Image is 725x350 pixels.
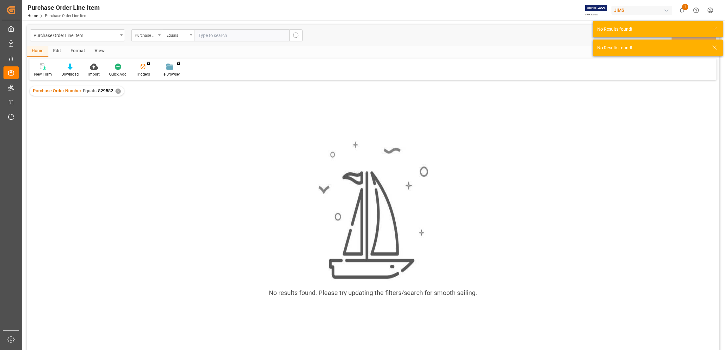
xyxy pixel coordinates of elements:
[289,29,303,41] button: search button
[163,29,195,41] button: open menu
[269,288,477,298] div: No results found. Please try updating the filters/search for smooth sailing.
[28,14,38,18] a: Home
[66,46,90,57] div: Format
[27,46,48,57] div: Home
[195,29,289,41] input: Type to search
[33,88,81,93] span: Purchase Order Number
[585,5,607,16] img: Exertis%20JAM%20-%20Email%20Logo.jpg_1722504956.jpg
[98,88,113,93] span: 829582
[135,31,156,38] div: Purchase Order Number
[318,140,428,280] img: smooth_sailing.jpeg
[109,71,127,77] div: Quick Add
[28,3,100,12] div: Purchase Order Line Item
[115,89,121,94] div: ✕
[166,31,188,38] div: Equals
[597,45,706,51] div: No Results found!
[48,46,66,57] div: Edit
[90,46,109,57] div: View
[34,31,118,39] div: Purchase Order Line Item
[83,88,96,93] span: Equals
[34,71,52,77] div: New Form
[597,26,706,33] div: No Results found!
[88,71,100,77] div: Import
[61,71,79,77] div: Download
[131,29,163,41] button: open menu
[30,29,125,41] button: open menu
